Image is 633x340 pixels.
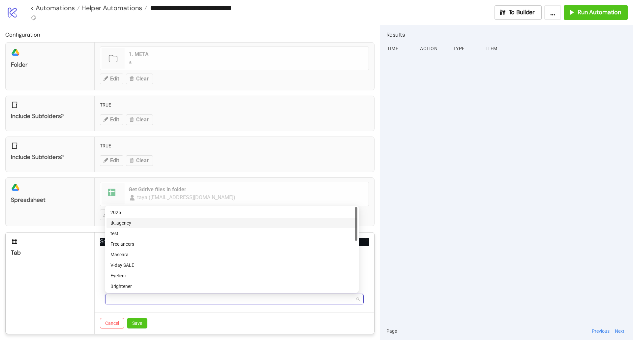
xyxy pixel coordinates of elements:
[106,218,357,228] div: tk_agency
[386,327,397,335] span: Page
[486,42,628,55] div: Item
[106,207,357,218] div: 2025
[365,237,369,242] span: close
[386,30,628,39] h2: Results
[613,327,626,335] button: Next
[386,42,415,55] div: Time
[80,4,142,12] span: Helper Automations
[106,228,357,239] div: test
[100,238,369,246] p: Select the tab in the spreadsheet to which you would like to export the files' names and links.
[110,272,353,279] div: Eyelienr
[578,9,621,16] span: Run Automation
[132,321,142,326] span: Save
[564,5,628,20] button: Run Automation
[80,5,147,11] a: Helper Automations
[110,240,353,248] div: Freelancers
[5,30,375,39] h2: Configuration
[106,270,357,281] div: Eyelienr
[110,251,353,258] div: Mascara
[419,42,448,55] div: Action
[106,239,357,249] div: Freelancers
[105,321,119,326] span: Cancel
[11,249,89,257] div: Tab
[509,9,535,16] span: To Builder
[110,262,353,269] div: V-day SALE
[30,5,80,11] a: < Automations
[453,42,481,55] div: Type
[127,318,147,328] button: Save
[106,260,357,270] div: V-day SALE
[106,249,357,260] div: Mascara
[110,219,353,227] div: tk_agency
[590,327,612,335] button: Previous
[106,281,357,292] div: Brightener
[110,283,353,290] div: Brightener
[495,5,542,20] button: To Builder
[100,318,124,328] button: Cancel
[110,230,353,237] div: test
[110,209,353,216] div: 2025
[544,5,561,20] button: ...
